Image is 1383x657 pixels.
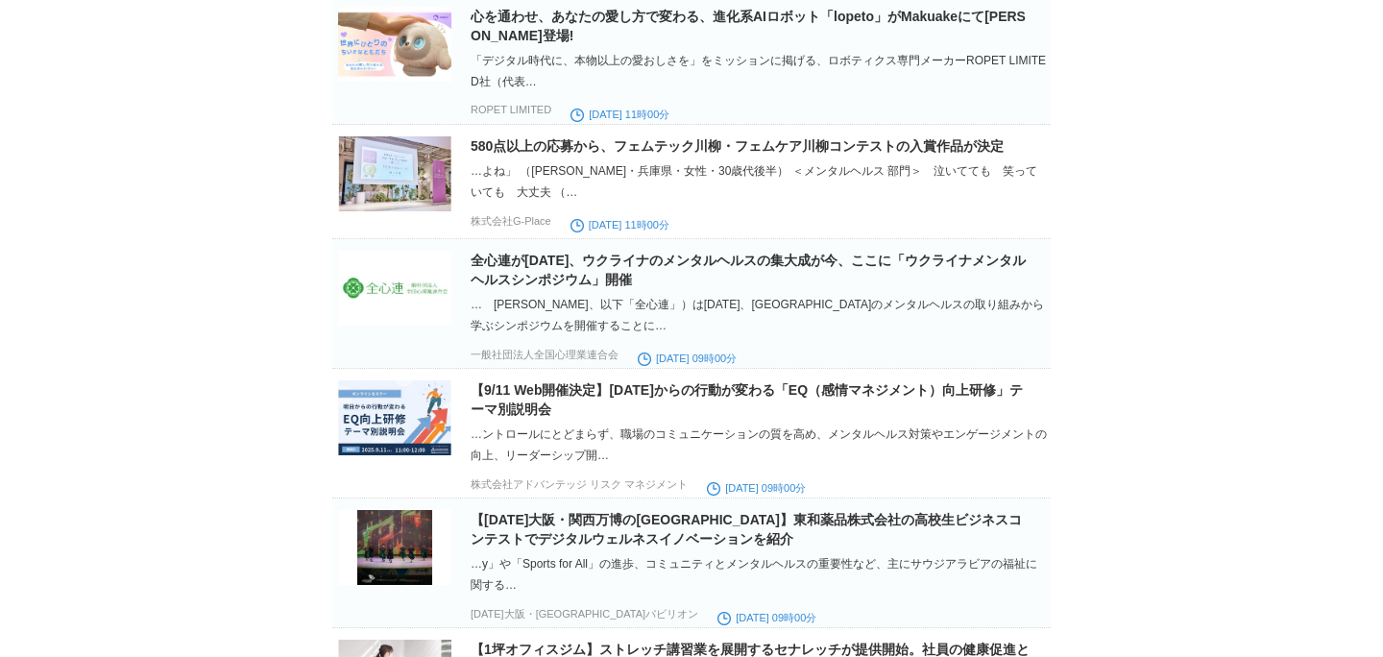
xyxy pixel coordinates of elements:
[471,104,551,115] p: ROPET LIMITED
[570,109,669,120] time: [DATE] 11時00分
[338,251,451,326] img: 38923-74-8d00c9b55c1aeeee18dd14dbeb31ba62-2756x689.jpg
[570,219,669,231] time: [DATE] 11時00分
[471,553,1047,596] div: …y」や「Sports for All」の進歩、コミュニティとメンタルヘルスの重要性など、主にサウジアラビアの福祉に関する…
[471,477,688,492] p: 株式会社アドバンテッジ リスク マネジメント
[338,510,451,585] img: 158091-38-680bc69c6f50c44f61b0a8841b645606-1600x1600.jpg
[471,214,551,229] p: 株式会社G-Place
[471,512,1022,547] a: 【[DATE]大阪・関西万博の[GEOGRAPHIC_DATA]】東和薬品株式会社の高校生ビジネスコンテストでデジタルウェルネスイノベーションを紹介
[471,138,1004,154] a: 580点以上の応募から、フェムテック川柳・フェムケア川柳コンテストの入賞作品が決定
[471,348,619,362] p: 一般社団法人全国心理業連合会
[471,607,698,621] p: [DATE]大阪・[GEOGRAPHIC_DATA]パビリオン
[717,612,816,623] time: [DATE] 09時00分
[638,353,737,364] time: [DATE] 09時00分
[338,380,451,455] img: 24618-312-50f2fb072dee812ef91c4bb91894b1ce-1200x800.png
[471,382,1023,417] a: 【9/11 Web開催決定】[DATE]からの行動が変わる「EQ（感情マネジメント）向上研修」テーマ別説明会
[338,7,451,82] img: 163977-2-4e232f2ac127fdaaea53a02f0475385a-1600x900.jpg
[471,9,1026,43] a: 心を通わせ、あなたの愛し方で変わる、進化系AIロボット「lopeto」がMakuakeにて[PERSON_NAME]登場!
[338,136,451,211] img: 157137-25-099a9a8305048094513d91a490d3254c-2621x1748.jpg
[471,160,1047,203] div: …よね」 （[PERSON_NAME]・兵庫県・女性・30歳代後半） ＜メンタルヘルス 部門＞ 泣いてても 笑っていても 大丈夫 （…
[471,294,1047,336] div: … [PERSON_NAME]、以下「全心連」）は[DATE]、[GEOGRAPHIC_DATA]のメンタルヘルスの取り組みから学ぶシンポジウムを開催することに…
[707,482,806,494] time: [DATE] 09時00分
[471,253,1026,287] a: 全心連が[DATE]、ウクライナのメンタルヘルスの集大成が今、ここに「ウクライナメンタルヘルスシンポジウム」開催
[471,50,1047,92] div: 「デジタル時代に、本物以上の愛おしさを」をミッションに掲げる、ロボティクス専門メーカーROPET LIMITED社（代表…
[471,424,1047,466] div: …ントロールにとどまらず、職場のコミュニケーションの質を高め、メンタルヘルス対策やエンゲージメントの向上、リーダーシップ開…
